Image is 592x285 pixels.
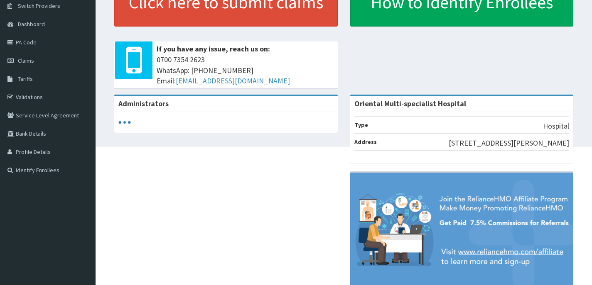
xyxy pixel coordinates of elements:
[118,116,131,129] svg: audio-loading
[176,76,290,85] a: [EMAIL_ADDRESS][DOMAIN_NAME]
[18,20,45,28] span: Dashboard
[157,44,270,54] b: If you have any issue, reach us on:
[449,138,569,149] p: [STREET_ADDRESS][PERSON_NAME]
[18,75,33,83] span: Tariffs
[118,99,169,108] b: Administrators
[354,138,377,146] b: Address
[18,57,34,64] span: Claims
[354,99,466,108] strong: Oriental Multi-specialist Hospital
[157,54,334,86] span: 0700 7354 2623 WhatsApp: [PHONE_NUMBER] Email:
[354,121,368,129] b: Type
[543,121,569,132] p: Hospital
[18,2,60,10] span: Switch Providers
